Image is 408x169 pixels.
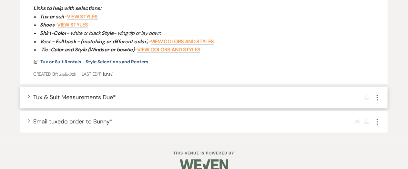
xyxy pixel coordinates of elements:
[103,72,114,77] span: [DATE]
[48,46,51,53] span: -
[41,46,48,53] strong: Tie
[33,94,116,100] button: Tux & Suit Measurements Due*
[33,93,116,101] span: Tux & Suit Measurements Due *
[114,30,161,37] span: - wing tip or lay down
[137,46,200,53] a: View colors and styles
[59,71,76,78] span: Studio D2D
[101,30,114,37] strong: Style
[33,119,113,124] button: Email tuxedo order to Bunny*
[33,71,58,77] span: Created By:
[135,46,137,53] span: -
[57,21,88,28] a: View styles
[64,13,67,20] span: -
[66,30,101,37] span: - white or black,
[51,46,135,53] strong: Color and Style (Windsor or bowtie)
[54,30,66,37] strong: Color
[40,13,64,20] strong: Tux or suit
[33,118,113,125] span: Email tuxedo order to Bunny *
[40,30,51,37] strong: Shirt
[67,13,98,20] a: View styles
[40,21,55,28] strong: Shoes
[40,58,150,66] button: Tux or Suit Rentals - Style Selections and Renters
[33,5,101,12] strong: Links to help with selections:
[40,38,148,45] strong: Vest - Full back - (matching or different color)
[55,21,57,28] span: -
[51,30,54,37] span: -
[82,71,102,77] span: Last Edit:
[151,38,214,45] a: View colors and styles
[40,59,148,65] span: Tux or Suit Rentals - Style Selections and Renters
[148,38,150,45] span: -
